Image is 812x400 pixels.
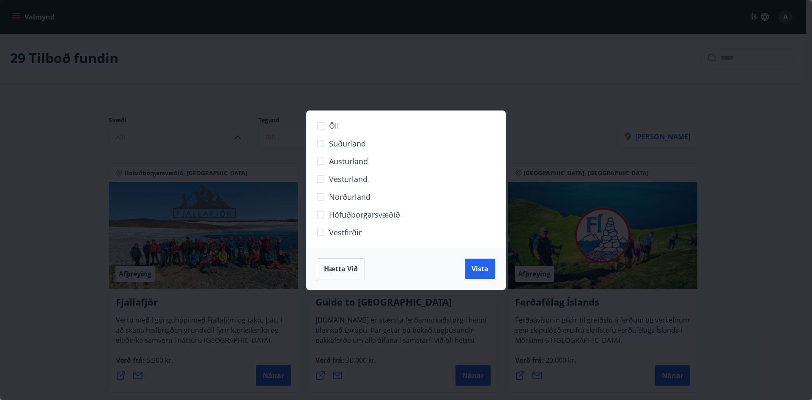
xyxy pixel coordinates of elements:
button: Vista [465,259,495,279]
button: Hætta við [317,258,365,279]
span: Hætta við [324,264,358,273]
span: Öll [329,120,339,131]
span: Vestfirðir [329,227,362,238]
span: Austurland [329,156,368,167]
span: Suðurland [329,138,366,149]
span: Höfuðborgarsvæðið [329,209,400,220]
span: Vista [472,264,488,273]
span: Norðurland [329,191,370,202]
span: Vesturland [329,174,368,185]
